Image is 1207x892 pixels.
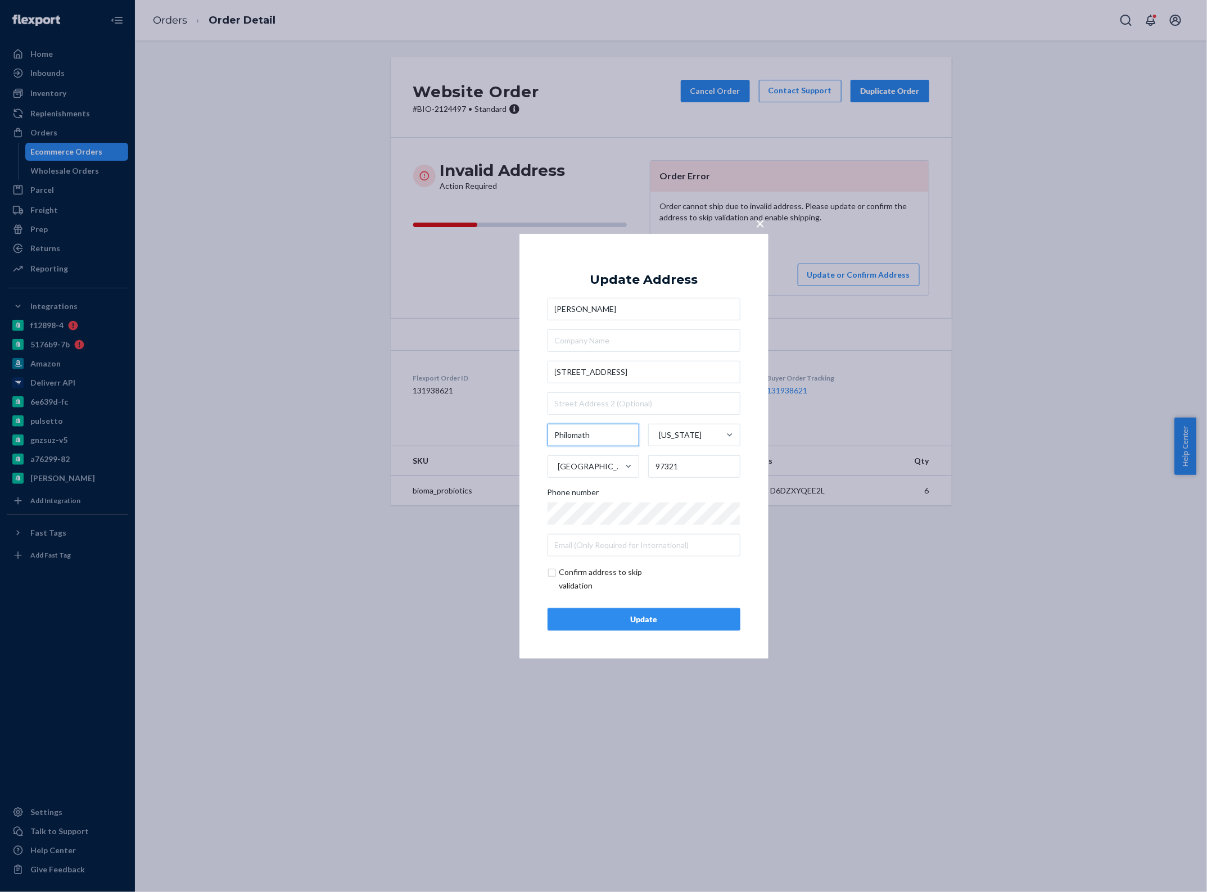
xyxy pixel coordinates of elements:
span: Phone number [548,487,599,502]
input: Street Address [548,361,740,383]
div: [US_STATE] [659,429,702,441]
input: Email (Only Required for International) [548,534,740,556]
input: City [548,424,640,446]
input: ZIP Code [648,455,740,478]
input: Company Name [548,329,740,352]
button: Update [548,608,740,631]
div: [GEOGRAPHIC_DATA] [558,461,625,472]
input: Street Address 2 (Optional) [548,392,740,415]
div: Update Address [590,273,698,286]
input: First & Last Name [548,298,740,320]
span: × [756,213,765,232]
input: [GEOGRAPHIC_DATA] [557,455,558,478]
div: Update [557,614,731,625]
input: [US_STATE] [658,424,659,446]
